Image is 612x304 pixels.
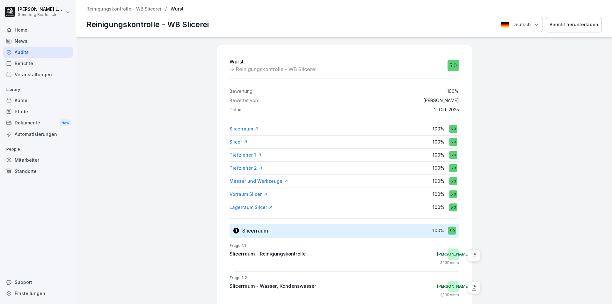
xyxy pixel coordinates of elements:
[448,226,456,234] div: 5.0
[433,204,444,211] p: 100 %
[440,292,459,298] p: 3 / 3 Points
[449,177,457,185] div: 5.0
[229,250,306,258] p: Slicerraum - Reinigungskontrolle
[18,12,64,17] p: Sonnberg Biofleisch
[433,138,444,145] p: 100 %
[229,165,263,171] a: Tiefzieher 2
[550,21,598,28] div: Bericht herunterladen
[449,190,457,198] div: 5.0
[449,125,457,133] div: 5.0
[3,144,73,154] p: People
[3,47,73,58] a: Audits
[449,164,457,172] div: 5.0
[86,6,161,12] a: Reinigungskontrolle - WB Slicerei
[229,283,316,290] p: Slicerraum - Wasser, Kondenswasser
[423,98,459,103] p: [PERSON_NAME]
[3,106,73,117] a: Pfade
[448,60,459,71] div: 5.0
[512,21,531,28] p: Deutsch
[3,69,73,80] a: Veranstaltungen
[546,17,602,33] button: Bericht herunterladen
[3,129,73,140] a: Automatisierungen
[60,119,71,127] div: New
[242,227,268,234] h3: Slicerraum
[86,19,209,30] p: Reinigungskontrolle - WB Slicerei
[3,288,73,299] a: Einstellungen
[229,58,317,65] p: Wurst
[440,260,459,266] p: 3 / 3 Points
[233,228,239,234] div: 1
[171,6,184,12] p: Wurst
[229,139,248,145] a: Slicer
[3,58,73,69] a: Berichte
[433,191,444,197] p: 100 %
[229,204,273,211] a: Lagerraum Slicer
[448,281,459,292] div: [PERSON_NAME]
[229,178,288,184] a: Messer und Werkzeuge
[447,89,459,94] p: 100 %
[229,98,259,103] p: Bewertet von:
[433,178,444,184] p: 100 %
[3,24,73,35] a: Home
[449,138,457,146] div: 5.0
[229,191,267,197] a: Vorraum Slicer
[229,152,262,158] a: Tiefzieher 1
[229,275,459,281] p: Frage 1.2
[3,117,73,129] div: Dokumente
[165,6,167,12] p: /
[501,21,509,28] img: Deutsch
[229,243,459,248] p: Frage 1.1
[433,125,444,132] p: 100 %
[433,152,444,158] p: 100 %
[3,154,73,166] a: Mitarbeiter
[229,107,244,113] p: Datum:
[229,89,253,94] p: Bewertung:
[3,117,73,129] a: DokumenteNew
[3,35,73,47] a: News
[448,248,459,260] div: [PERSON_NAME]
[449,203,457,211] div: 5.0
[3,166,73,177] a: Standorte
[434,107,459,113] p: 2. Okt. 2025
[497,17,543,33] button: Language
[3,85,73,95] p: Library
[433,165,444,171] p: 100 %
[18,7,64,12] p: [PERSON_NAME] Lumetsberger
[449,151,457,159] div: 5.0
[236,65,317,73] p: Reinigungskontrolle - WB Slicerei
[3,277,73,288] div: Support
[3,95,73,106] a: Kurse
[433,227,444,234] p: 100 %
[229,126,259,132] a: Slicerraum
